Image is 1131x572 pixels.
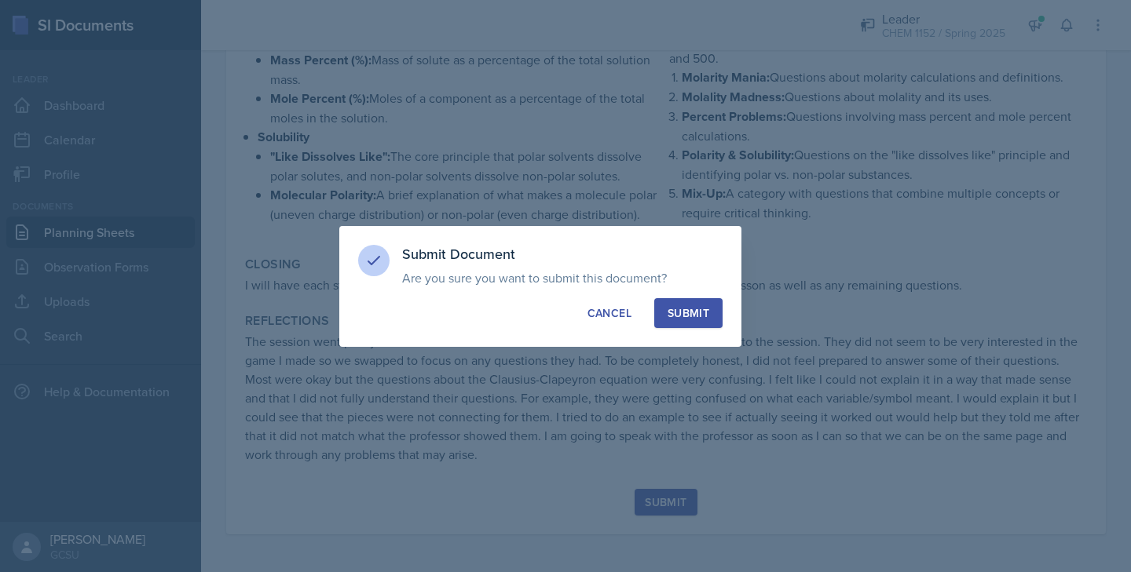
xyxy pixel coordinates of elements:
[574,298,645,328] button: Cancel
[654,298,723,328] button: Submit
[668,305,709,321] div: Submit
[587,305,631,321] div: Cancel
[402,270,723,286] p: Are you sure you want to submit this document?
[402,245,723,264] h3: Submit Document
